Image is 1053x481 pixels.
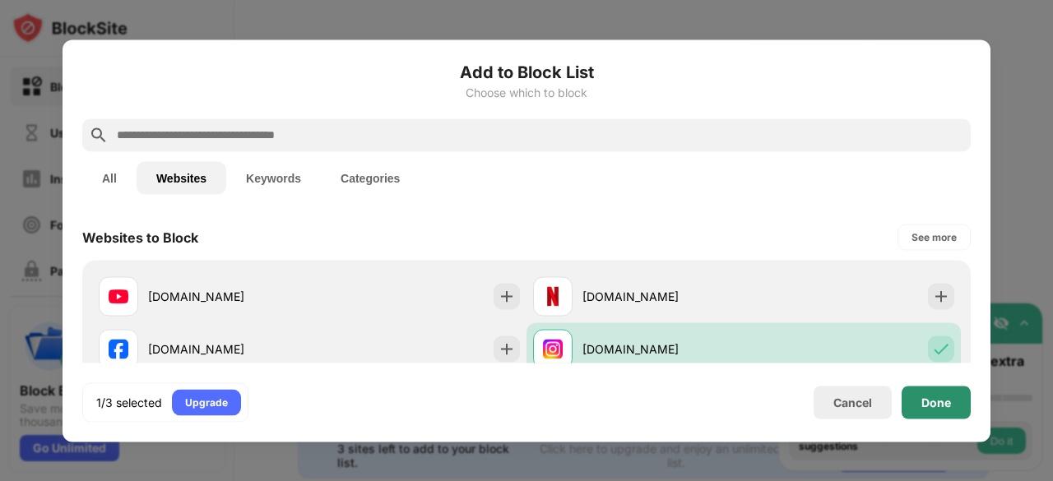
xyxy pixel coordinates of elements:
[137,161,226,194] button: Websites
[543,339,563,358] img: favicons
[912,229,957,245] div: See more
[321,161,420,194] button: Categories
[582,288,744,305] div: [DOMAIN_NAME]
[226,161,321,194] button: Keywords
[89,125,109,145] img: search.svg
[96,394,162,410] div: 1/3 selected
[148,288,309,305] div: [DOMAIN_NAME]
[833,395,872,409] div: Cancel
[82,86,971,99] div: Choose which to block
[82,161,137,194] button: All
[148,340,309,358] div: [DOMAIN_NAME]
[921,395,951,409] div: Done
[185,394,228,410] div: Upgrade
[82,229,198,245] div: Websites to Block
[109,339,128,358] img: favicons
[82,59,971,84] h6: Add to Block List
[109,286,128,306] img: favicons
[543,286,563,306] img: favicons
[582,340,744,358] div: [DOMAIN_NAME]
